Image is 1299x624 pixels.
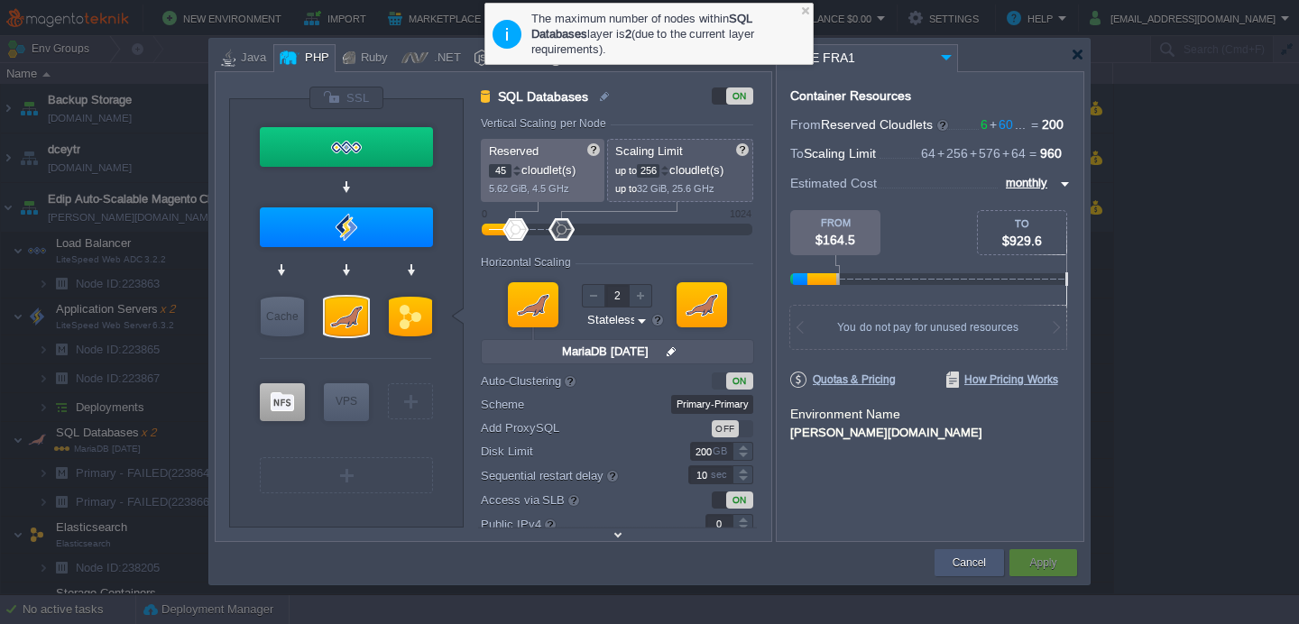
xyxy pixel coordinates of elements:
span: 5.62 GiB, 4.5 GHz [489,183,569,194]
label: Auto-Clustering [481,371,664,390]
div: Container Resources [790,89,911,103]
span: Quotas & Pricing [790,372,896,388]
div: VPS [324,383,369,419]
button: Cancel [953,554,986,572]
div: .NET [428,45,461,72]
div: Storage Containers [260,383,305,421]
b: 2 [625,27,631,41]
span: Scaling Limit [804,146,876,161]
span: Reserved Cloudlets [821,117,950,132]
div: ON [726,372,753,390]
span: 256 [935,146,968,161]
div: PHP [299,45,329,72]
span: + [988,117,999,132]
span: To [790,146,804,161]
span: $164.5 [815,233,855,247]
span: + [935,146,946,161]
label: Public IPv4 [481,514,664,534]
label: Add ProxySQL [481,418,619,437]
div: TO [978,218,1066,229]
label: Environment Name [790,407,900,421]
div: ON [726,87,753,105]
div: Java [235,45,266,72]
div: Application Servers [260,207,433,247]
div: SQL Databases [325,297,368,336]
label: Sequential restart delay [481,465,664,485]
span: up to [615,165,637,176]
span: Estimated Cost [790,173,877,193]
div: Create New Layer [388,383,433,419]
div: sec [711,466,731,483]
span: $929.6 [1002,234,1042,248]
label: Scheme [481,395,619,414]
span: 960 [1040,146,1062,161]
div: Vertical Scaling per Node [481,117,611,130]
div: Elasticsearch [389,297,432,336]
span: How Pricing Works [946,372,1058,388]
span: 64 [1000,146,1026,161]
div: ON [726,491,753,509]
span: 64 [921,146,935,161]
div: Create New Layer [260,457,433,493]
p: cloudlet(s) [489,159,598,178]
span: 32 GiB, 25.6 GHz [637,183,714,194]
div: FROM [790,217,880,228]
div: [PERSON_NAME][DOMAIN_NAME] [790,423,1070,439]
span: + [968,146,979,161]
div: Horizontal Scaling [481,256,576,269]
span: 6 [981,117,988,132]
button: Apply [1029,554,1056,572]
div: OFF [712,420,739,437]
p: cloudlet(s) [615,159,747,178]
span: = [1026,146,1040,161]
span: = [1027,117,1042,132]
span: ... [1013,117,1027,132]
span: From [790,117,821,132]
span: Scaling Limit [615,144,683,158]
span: 60 [988,117,1013,132]
div: GB [713,443,731,460]
div: Ruby [355,45,388,72]
span: 576 [968,146,1000,161]
div: Cache [261,297,304,336]
span: 200 [1042,117,1064,132]
label: Access via SLB [481,490,664,509]
div: 0 [482,208,487,219]
span: + [1000,146,1011,161]
div: 1024 [730,208,751,219]
label: Disk Limit [481,442,664,461]
span: up to [615,183,637,194]
div: Elastic VPS [324,383,369,421]
div: Load Balancer [260,127,433,167]
span: Reserved [489,144,539,158]
div: The maximum number of nodes within layer is (due to the current layer requirements). [531,10,804,58]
